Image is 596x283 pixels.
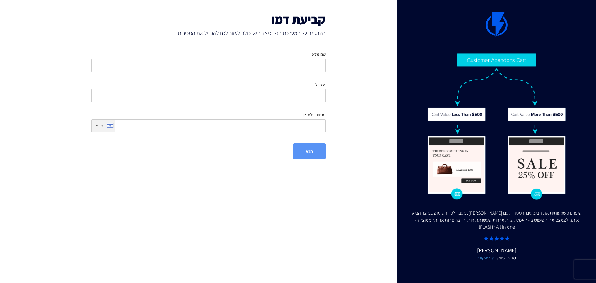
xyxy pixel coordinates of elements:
button: הבא [293,143,326,159]
label: שם מלא [312,51,326,57]
div: Israel (‫ישראל‬‎): +972 [92,120,115,132]
div: שיפרנו משמעותית את הביצועים והמכירות עם [PERSON_NAME]. מעבר לכך השימוש במוצר הביא אותנו לצמצם את ... [410,210,584,231]
span: בהדגמה על המערכת תגלו כיצד היא יכולה לעזור לכם להגדיל את המכירות [91,29,326,37]
a: שני יעקובי [478,254,495,261]
label: מספר פלאפון [303,112,326,118]
label: אימייל [315,81,326,88]
u: [PERSON_NAME] [410,246,584,261]
div: +972 [100,123,107,128]
img: Flashy [427,53,566,200]
h1: קביעת דמו [91,12,326,26]
small: מנהל שיווק - [410,254,584,261]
